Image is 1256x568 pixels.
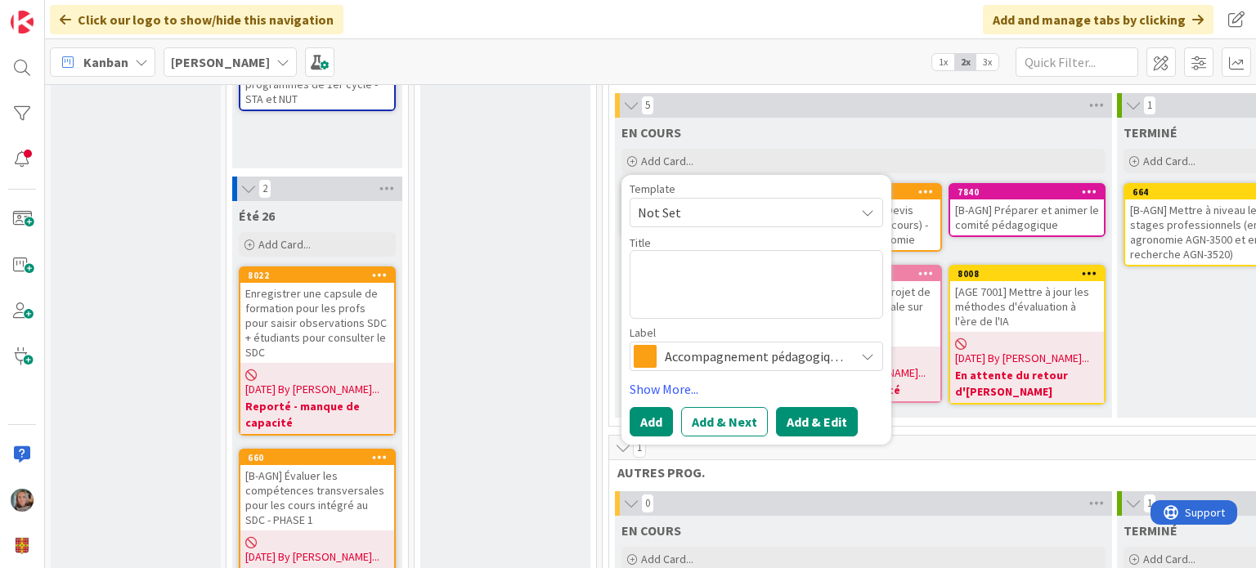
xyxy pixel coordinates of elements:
textarea: [B-AGN] Mette à jour la liste des cours contributoires à l'ordre - scolarité complémentaire [630,250,883,319]
span: Kanban [83,52,128,72]
span: Label [630,327,656,338]
div: 7840 [958,186,1104,198]
a: 8008[AGE 7001] Mettre à jour les méthodes d'évaluation à l'ère de l'IA[DATE] By [PERSON_NAME]...E... [949,265,1106,405]
span: Add Card... [258,237,311,252]
input: Quick Filter... [1016,47,1138,77]
span: 3x [976,54,998,70]
div: [B-AGN] Évaluer les compétences transversales pour les cours intégré au SDC - PHASE 1 [240,465,394,530]
span: 1 [1143,96,1156,115]
span: Template [630,183,675,195]
div: 8022 [248,270,394,281]
span: [DATE] By [PERSON_NAME]... [245,548,379,566]
span: 1 [633,438,646,458]
span: 0 [641,494,654,513]
div: 8008 [950,266,1104,281]
span: Été 26 [239,208,275,224]
span: TERMINÉ [1124,522,1177,539]
a: Show More... [630,379,883,399]
span: EN COURS [621,124,681,141]
span: Add Card... [641,154,693,168]
div: 7840[B-AGN] Préparer et animer le comité pédagogique [950,185,1104,235]
a: 7840[B-AGN] Préparer et animer le comité pédagogique [949,183,1106,237]
span: Not Set [638,202,842,223]
div: Click our logo to show/hide this navigation [50,5,343,34]
div: Add and manage tabs by clicking [983,5,1213,34]
a: 8022Enregistrer une capsule de formation pour les profs pour saisir observations SDC + étudiants ... [239,266,396,436]
span: Support [34,2,74,22]
span: TERMINÉ [1124,124,1177,141]
button: Add & Edit [776,407,858,436]
span: 1x [932,54,954,70]
span: 2x [954,54,976,70]
span: 1 [1143,494,1156,513]
div: 660[B-AGN] Évaluer les compétences transversales pour les cours intégré au SDC - PHASE 1 [240,450,394,530]
div: [AGE 7001] Mettre à jour les méthodes d'évaluation à l'ère de l'IA [950,281,1104,332]
div: 660 [240,450,394,465]
button: Add [630,407,673,436]
div: Enregistrer une capsule de formation pour les profs pour saisir observations SDC + étudiants pour... [240,283,394,363]
div: [B-AGN] Préparer et animer le comité pédagogique [950,199,1104,235]
img: SP [11,489,34,512]
span: Add Card... [641,552,693,566]
b: En attente du retour d'[PERSON_NAME] [955,367,1099,400]
div: 660 [248,452,394,463]
span: EN COURS [621,522,681,539]
span: [DATE] By [PERSON_NAME]... [245,381,379,398]
span: Accompagnement pédagogique (prog [665,345,846,368]
img: Visit kanbanzone.com [11,11,34,34]
span: Add Card... [1143,552,1195,566]
label: Title [630,235,651,250]
div: 8008 [958,268,1104,280]
div: 7840 [950,185,1104,199]
b: Reporté - manque de capacité [245,398,389,431]
img: avatar [11,534,34,557]
div: 8022 [240,268,394,283]
div: 8022Enregistrer une capsule de formation pour les profs pour saisir observations SDC + étudiants ... [240,268,394,363]
button: Add & Next [681,407,768,436]
span: Add Card... [1143,154,1195,168]
span: [DATE] By [PERSON_NAME]... [955,350,1089,367]
span: 2 [258,179,271,199]
span: 5 [641,96,654,115]
b: [PERSON_NAME] [171,54,270,70]
div: 8008[AGE 7001] Mettre à jour les méthodes d'évaluation à l'ère de l'IA [950,266,1104,332]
